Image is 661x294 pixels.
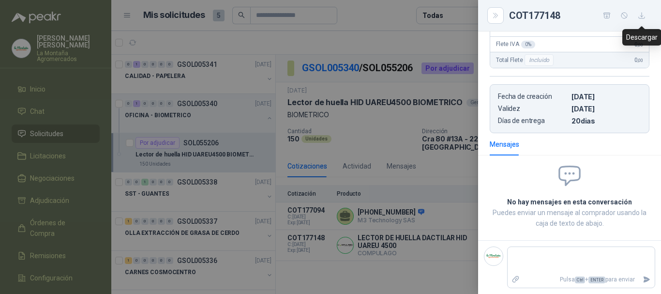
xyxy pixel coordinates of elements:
[575,277,585,283] span: Ctrl
[571,117,641,125] p: 20 dias
[490,10,501,21] button: Close
[509,8,649,23] div: COT177148
[496,54,556,66] span: Total Flete
[498,117,568,125] p: Días de entrega
[490,139,519,150] div: Mensajes
[639,271,655,288] button: Enviar
[521,41,535,48] div: 0 %
[490,207,649,229] p: Puedes enviar un mensaje al comprador usando la caja de texto de abajo.
[508,271,524,288] label: Adjuntar archivos
[524,271,639,288] p: Pulsa + para enviar
[496,41,535,48] span: Flete IVA
[498,105,568,113] p: Validez
[484,247,503,265] img: Company Logo
[637,58,643,63] span: ,00
[571,105,641,113] p: [DATE]
[571,93,641,101] p: [DATE]
[588,277,605,283] span: ENTER
[634,57,643,63] span: 0
[498,93,568,101] p: Fecha de creación
[637,42,643,47] span: ,00
[490,197,649,207] h2: No hay mensajes en esta conversación
[525,54,554,66] div: Incluido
